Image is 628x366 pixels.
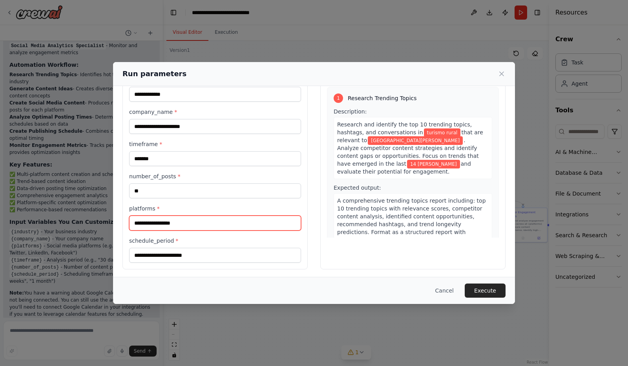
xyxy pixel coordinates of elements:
[129,205,301,212] label: platforms
[334,108,367,115] span: Description:
[348,94,417,102] span: Research Trending Topics
[122,68,186,79] h2: Run parameters
[368,136,463,145] span: Variable: company_name
[334,185,381,191] span: Expected output:
[424,128,461,137] span: Variable: industry
[129,172,301,180] label: number_of_posts
[129,108,301,116] label: company_name
[334,93,343,103] div: 1
[129,237,301,245] label: schedule_period
[429,284,460,298] button: Cancel
[337,198,486,243] span: A comprehensive trending topics report including: top 10 trending topics with relevance scores, c...
[129,140,301,148] label: timeframe
[465,284,506,298] button: Execute
[337,121,472,135] span: Research and identify the top 10 trending topics, hashtags, and conversations in
[407,160,460,168] span: Variable: timeframe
